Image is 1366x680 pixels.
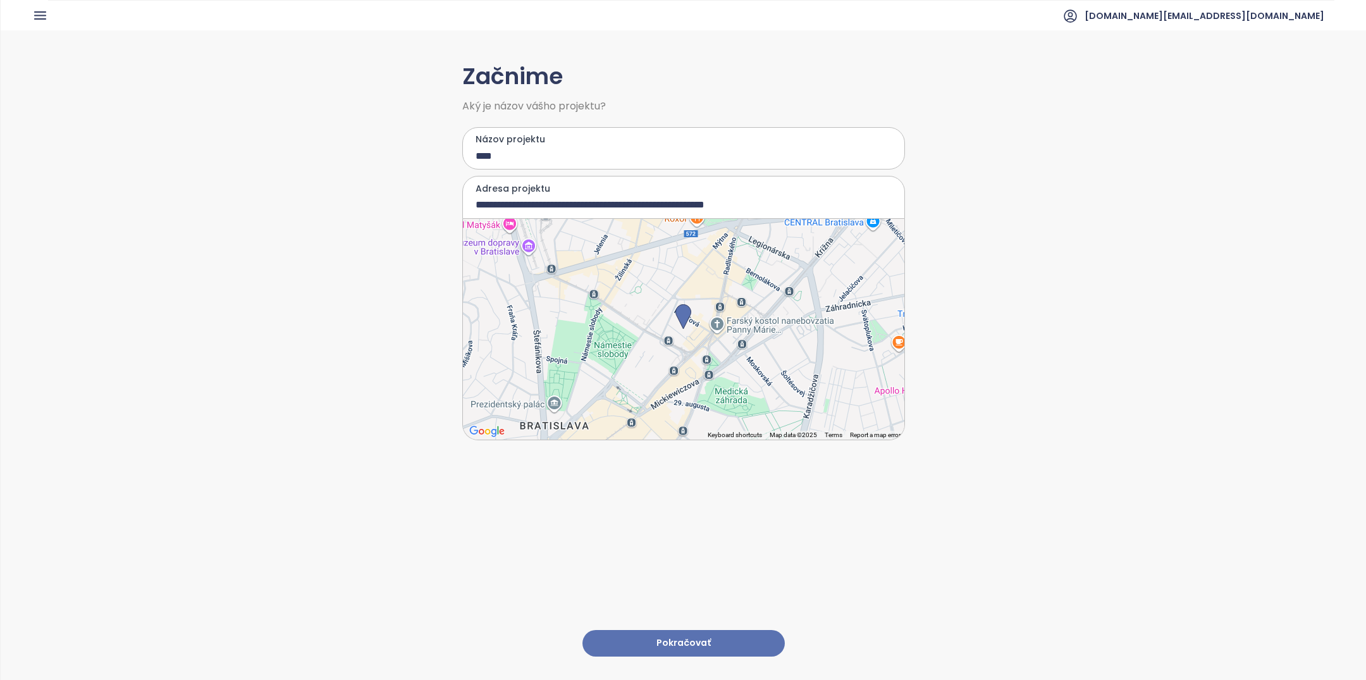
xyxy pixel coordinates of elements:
label: Názov projektu [476,132,892,146]
button: Pokračovať [582,630,785,657]
span: [DOMAIN_NAME][EMAIL_ADDRESS][DOMAIN_NAME] [1085,1,1324,31]
a: Report a map error [850,431,901,438]
img: Google [466,423,508,440]
a: Open this area in Google Maps (opens a new window) [466,423,508,440]
a: Terms (opens in new tab) [825,431,842,438]
button: Keyboard shortcuts [708,431,762,440]
label: Adresa projektu [476,182,892,195]
h1: Začnime [462,59,905,95]
span: Aký je názov vášho projektu? [462,101,905,111]
span: Map data ©2025 [770,431,817,438]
